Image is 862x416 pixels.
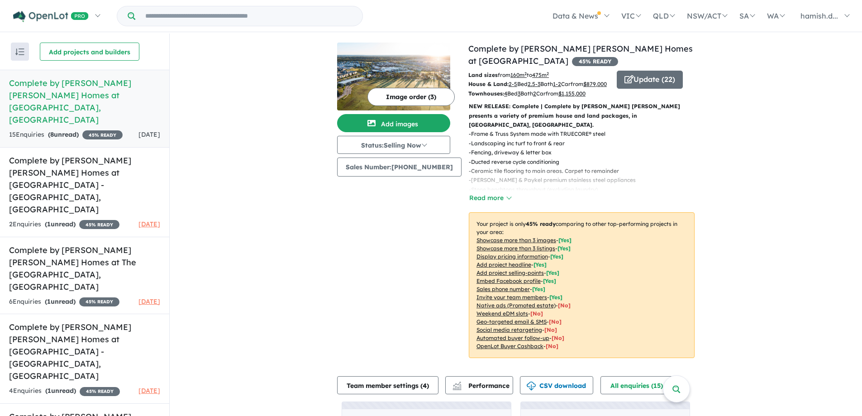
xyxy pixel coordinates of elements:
span: [No] [546,343,558,349]
u: Geo-targeted email & SMS [476,318,547,325]
strong: ( unread) [45,387,76,395]
h5: Complete by [PERSON_NAME] [PERSON_NAME] Homes at The [GEOGRAPHIC_DATA] , [GEOGRAPHIC_DATA] [9,244,160,293]
span: [No] [552,335,564,341]
span: [ Yes ] [543,277,556,284]
u: OpenLot Buyer Cashback [476,343,543,349]
u: 2-5 [509,81,517,87]
button: Image order (3) [367,88,455,106]
span: [ Yes ] [532,286,545,292]
button: Performance [445,376,513,394]
strong: ( unread) [45,220,76,228]
u: Automated buyer follow-up [476,335,549,341]
u: Display pricing information [476,253,548,260]
div: 15 Enquir ies [9,129,123,140]
u: Showcase more than 3 listings [476,245,555,252]
p: NEW RELEASE: Complete | Complete by [PERSON_NAME] [PERSON_NAME] presents a variety of premium hou... [469,102,695,129]
span: [No] [558,302,571,309]
p: - Ceramic tile flooring to main areas. Carpet to remainder [469,167,702,176]
p: from [468,71,610,80]
b: Townhouses: [468,90,504,97]
span: 4 [423,382,427,390]
sup: 2 [524,71,527,76]
p: Your project is only comparing to other top-performing projects in your area: - - - - - - - - - -... [469,212,695,358]
span: [ Yes ] [549,294,562,301]
span: [ Yes ] [558,237,571,244]
u: Weekend eDM slots [476,310,528,317]
strong: ( unread) [45,297,76,306]
sup: 2 [547,71,549,76]
u: Add project selling-points [476,269,544,276]
u: 2 [533,90,536,97]
u: 2.5-3 [528,81,540,87]
span: 45 % READY [572,57,618,66]
h5: Complete by [PERSON_NAME] [PERSON_NAME] Homes at [GEOGRAPHIC_DATA] - [GEOGRAPHIC_DATA] , [GEOGRAP... [9,154,160,215]
span: 45 % READY [79,220,119,229]
u: Social media retargeting [476,326,542,333]
div: 2 Enquir ies [9,219,119,230]
img: sort.svg [15,48,24,55]
p: - Ducted reverse cycle conditioning [469,158,702,167]
span: [DATE] [138,130,160,139]
span: [ Yes ] [557,245,571,252]
span: 45 % READY [82,130,123,139]
span: [DATE] [138,387,160,395]
strong: ( unread) [48,130,79,139]
img: bar-chart.svg [452,384,462,390]
u: $ 879,000 [583,81,607,87]
p: - [PERSON_NAME] & Paykel premium stainless steel appliances [469,176,702,185]
p: Bed Bath Car from [468,80,610,89]
u: 160 m [510,72,527,78]
p: - Landscaping inc turf to front & rear [469,139,702,148]
span: Performance [454,382,510,390]
button: Sales Number:[PHONE_NUMBER] [337,158,462,177]
button: All enquiries (15) [600,376,682,394]
span: hamish.d... [800,11,838,20]
p: - Fencing, driveway & letter box [469,148,702,157]
span: 1 [48,387,51,395]
button: Update (22) [617,71,683,89]
u: Showcase more than 3 images [476,237,556,244]
button: Add projects and builders [40,43,139,61]
img: Openlot PRO Logo White [13,11,89,22]
p: Bed Bath Car from [468,89,610,98]
u: Invite your team members [476,294,547,301]
span: 1 [47,297,51,306]
span: 45 % READY [80,387,120,396]
img: line-chart.svg [453,382,461,387]
div: 4 Enquir ies [9,386,120,397]
u: 1-2 [553,81,561,87]
h5: Complete by [PERSON_NAME] [PERSON_NAME] Homes at [GEOGRAPHIC_DATA] - [GEOGRAPHIC_DATA] , [GEOGRAP... [9,321,160,382]
button: Team member settings (4) [337,376,438,394]
u: 3 [518,90,520,97]
p: - Frame & Truss System made with TRUECORE® steel [469,129,702,139]
span: [ Yes ] [546,269,559,276]
button: Read more [469,193,511,203]
button: Status:Selling Now [337,136,450,154]
button: CSV download [520,376,593,394]
span: 45 % READY [79,297,119,306]
h5: Complete by [PERSON_NAME] [PERSON_NAME] Homes at [GEOGRAPHIC_DATA] , [GEOGRAPHIC_DATA] [9,77,160,126]
u: Sales phone number [476,286,530,292]
p: - Stone benchtops throughout (excluding laundry) [469,185,702,194]
span: 8 [50,130,54,139]
u: Add project headline [476,261,531,268]
span: [ Yes ] [533,261,547,268]
span: [DATE] [138,220,160,228]
span: [ Yes ] [550,253,563,260]
b: 45 % ready [526,220,556,227]
span: 1 [47,220,51,228]
u: $ 1,155,000 [558,90,586,97]
span: [DATE] [138,297,160,306]
span: [No] [544,326,557,333]
u: Embed Facebook profile [476,277,541,284]
u: 4 [504,90,507,97]
b: House & Land: [468,81,509,87]
img: download icon [527,382,536,391]
span: [No] [549,318,562,325]
b: Land sizes [468,72,498,78]
input: Try estate name, suburb, builder or developer [137,6,361,26]
button: Add images [337,114,450,132]
img: Complete by McDonald Jones Homes at Elara - Marsden Park [337,43,450,110]
a: Complete by [PERSON_NAME] [PERSON_NAME] Homes at [GEOGRAPHIC_DATA] [468,43,693,66]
